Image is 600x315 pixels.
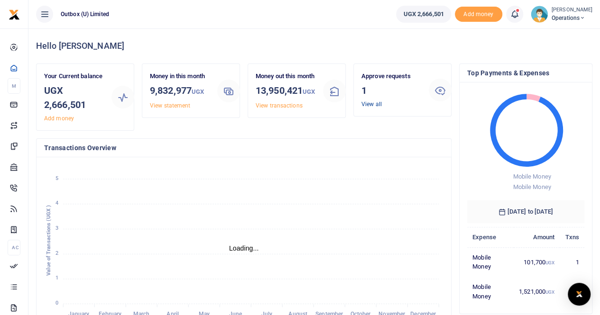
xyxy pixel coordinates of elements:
[513,173,551,180] span: Mobile Money
[514,247,560,277] td: 101,700
[560,277,584,306] td: 2
[55,300,58,306] tspan: 0
[55,275,58,281] tspan: 1
[44,72,104,81] p: Your Current balance
[150,83,210,99] h3: 9,832,977
[467,200,584,223] h6: [DATE] to [DATE]
[36,41,592,51] h4: Hello [PERSON_NAME]
[545,260,554,265] small: UGX
[361,83,421,98] h3: 1
[8,78,20,94] li: M
[531,6,592,23] a: profile-user [PERSON_NAME] Operations
[514,277,560,306] td: 1,521,000
[552,14,592,22] span: Operations
[150,102,190,109] a: View statement
[531,6,548,23] img: profile-user
[229,244,259,252] text: Loading...
[303,88,315,95] small: UGX
[403,9,443,19] span: UGX 2,666,501
[545,289,554,295] small: UGX
[552,6,592,14] small: [PERSON_NAME]
[55,200,58,206] tspan: 4
[55,250,58,256] tspan: 2
[455,7,502,22] span: Add money
[44,83,104,112] h3: UGX 2,666,501
[256,72,315,81] p: Money out this month
[560,247,584,277] td: 1
[513,183,551,190] span: Mobile Money
[256,102,303,109] a: View transactions
[467,277,514,306] td: Mobile Money
[455,10,502,17] a: Add money
[455,7,502,22] li: Toup your wallet
[55,225,58,231] tspan: 3
[256,83,315,99] h3: 13,950,421
[150,72,210,81] p: Money in this month
[57,10,113,18] span: Outbox (U) Limited
[568,283,591,306] div: Open Intercom Messenger
[9,9,20,20] img: logo-small
[55,175,58,181] tspan: 5
[44,115,74,122] a: Add money
[44,143,443,153] h4: Transactions Overview
[467,247,514,277] td: Mobile Money
[560,227,584,247] th: Txns
[192,88,204,95] small: UGX
[361,101,382,108] a: View all
[467,227,514,247] th: Expense
[467,68,584,78] h4: Top Payments & Expenses
[392,6,454,23] li: Wallet ballance
[514,227,560,247] th: Amount
[361,72,421,81] p: Approve requests
[46,205,52,276] text: Value of Transactions (UGX )
[9,10,20,18] a: logo-small logo-large logo-large
[396,6,451,23] a: UGX 2,666,501
[8,240,20,255] li: Ac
